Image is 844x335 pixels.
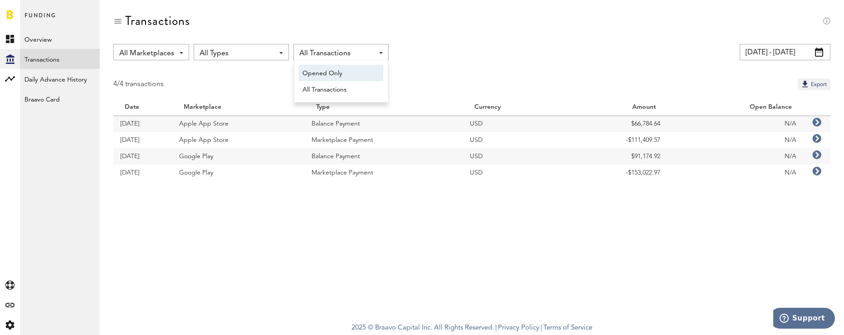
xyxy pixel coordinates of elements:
th: Date [113,99,172,116]
td: -$111,409.57 [566,132,667,148]
img: Export [800,79,810,88]
span: All Marketplaces [119,46,174,61]
span: All Transactions [302,82,380,97]
td: USD [463,132,566,148]
a: Braavo Card [20,89,100,109]
a: Daily Advance History [20,69,100,89]
td: Google Play [172,148,305,165]
th: Currency [463,99,566,116]
td: USD [463,165,566,181]
a: Transactions [20,49,100,69]
span: All Types [200,46,274,61]
th: Amount [566,99,667,116]
th: Marketplace [172,99,305,116]
td: Apple App Store [172,132,305,148]
a: Overview [20,29,100,49]
td: N/A [667,116,804,132]
a: Opened Only [299,65,383,81]
td: Balance Payment [305,148,463,165]
td: N/A [667,148,804,165]
td: USD [463,116,566,132]
div: 4/4 transactions [113,78,164,90]
td: [DATE] [113,148,172,165]
td: Marketplace Payment [305,165,463,181]
span: Opened Only [302,66,380,81]
div: Transactions [125,14,190,28]
td: Google Play [172,165,305,181]
th: Type [305,99,463,116]
td: [DATE] [113,116,172,132]
a: Privacy Policy [498,325,539,331]
span: Funding [24,10,56,29]
td: [DATE] [113,165,172,181]
button: Export [798,78,830,90]
td: N/A [667,132,804,148]
td: N/A [667,165,804,181]
a: Terms of Service [543,325,592,331]
td: $91,174.92 [566,148,667,165]
td: Balance Payment [305,116,463,132]
span: All Transactions [299,46,374,61]
iframe: Opens a widget where you can find more information [773,308,835,330]
td: -$153,022.97 [566,165,667,181]
td: Marketplace Payment [305,132,463,148]
td: Apple App Store [172,116,305,132]
a: All Transactions [299,81,383,97]
td: $66,784.64 [566,116,667,132]
span: 2025 © Braavo Capital Inc. All Rights Reserved. [351,321,494,335]
td: [DATE] [113,132,172,148]
td: USD [463,148,566,165]
th: Open Balance [667,99,804,116]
